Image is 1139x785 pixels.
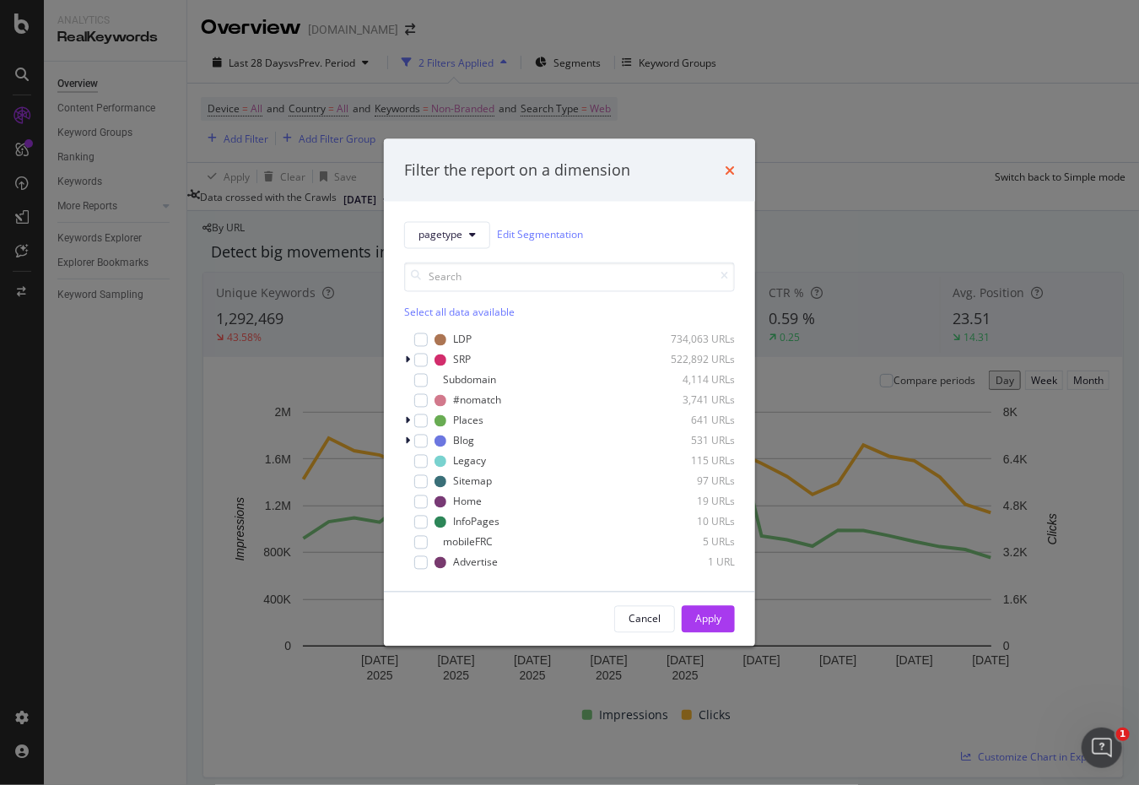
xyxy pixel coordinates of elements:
input: Search [404,262,735,291]
div: #nomatch [453,393,501,408]
div: mobileFRC [443,535,493,549]
div: 522,892 URLs [652,353,735,367]
span: pagetype [418,228,462,242]
div: 97 URLs [652,474,735,489]
span: 1 [1116,728,1130,741]
div: 10 URLs [652,515,735,529]
div: Sitemap [453,474,492,489]
div: 115 URLs [652,454,735,468]
div: Places [453,414,483,428]
div: Advertise [453,555,498,570]
div: Apply [695,612,721,626]
div: Cancel [629,612,661,626]
div: 531 URLs [652,434,735,448]
div: InfoPages [453,515,499,529]
div: times [725,160,735,181]
div: LDP [453,333,472,347]
a: Edit Segmentation [497,226,583,244]
div: 641 URLs [652,414,735,428]
div: SRP [453,353,471,367]
div: Subdomain [443,373,496,387]
iframe: Intercom live chat [1082,728,1122,768]
div: modal [384,139,755,647]
button: Apply [682,605,735,632]
div: 734,063 URLs [652,333,735,347]
div: 3,741 URLs [652,393,735,408]
div: 1 URL [652,555,735,570]
button: Cancel [614,605,675,632]
div: Filter the report on a dimension [404,160,630,181]
div: Blog [453,434,474,448]
div: 5 URLs [652,535,735,549]
div: Home [453,495,482,509]
div: Legacy [453,454,486,468]
div: 4,114 URLs [652,373,735,387]
button: pagetype [404,221,490,248]
div: 19 URLs [652,495,735,509]
div: Select all data available [404,305,735,319]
